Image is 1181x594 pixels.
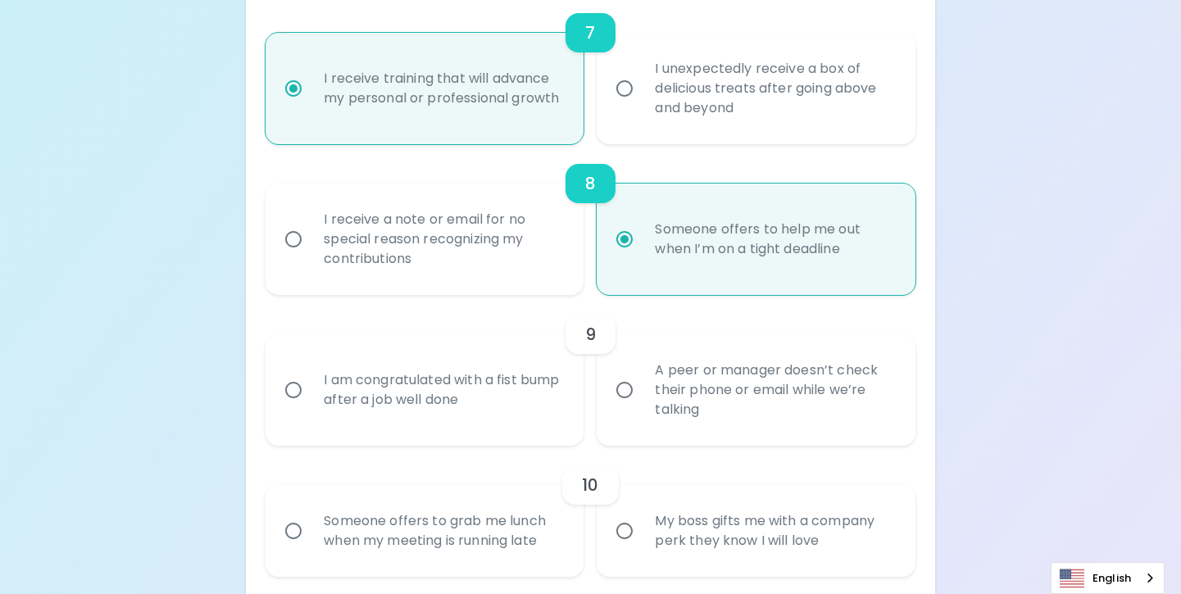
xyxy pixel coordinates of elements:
div: Someone offers to grab me lunch when my meeting is running late [311,492,575,570]
div: I receive a note or email for no special reason recognizing my contributions [311,190,575,288]
h6: 10 [582,472,598,498]
div: Someone offers to help me out when I’m on a tight deadline [642,200,906,279]
div: I am congratulated with a fist bump after a job well done [311,351,575,429]
div: choice-group-check [266,295,915,446]
h6: 8 [585,170,596,197]
div: Language [1051,562,1165,594]
div: A peer or manager doesn’t check their phone or email while we’re talking [642,341,906,439]
div: My boss gifts me with a company perk they know I will love [642,492,906,570]
div: choice-group-check [266,446,915,577]
div: I unexpectedly receive a box of delicious treats after going above and beyond [642,39,906,138]
aside: Language selected: English [1051,562,1165,594]
h6: 7 [585,20,595,46]
h6: 9 [585,321,596,347]
div: choice-group-check [266,144,915,295]
div: I receive training that will advance my personal or professional growth [311,49,575,128]
a: English [1052,563,1164,593]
